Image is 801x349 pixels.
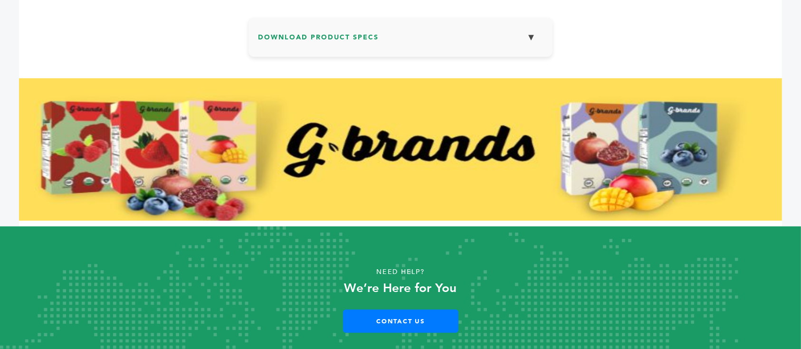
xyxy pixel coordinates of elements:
strong: We’re Here for You [344,280,457,297]
button: ▼ [519,27,543,47]
p: Need Help? [40,265,761,279]
h3: Download Product Specs [258,27,543,55]
a: Contact Us [343,310,458,333]
img: gbrands_1400x438.png [19,78,782,221]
